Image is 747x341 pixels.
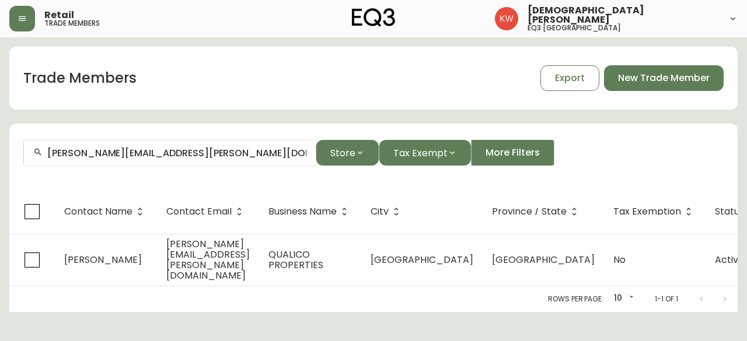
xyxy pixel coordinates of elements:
[64,208,132,215] span: Contact Name
[330,146,355,160] span: Store
[44,20,100,27] h5: trade members
[379,140,471,166] button: Tax Exempt
[492,253,595,266] span: [GEOGRAPHIC_DATA]
[618,72,710,85] span: New Trade Member
[608,289,636,308] div: 10
[268,248,323,272] span: QUALICO PROPERTIES
[715,208,744,215] span: Status
[495,7,518,30] img: f33162b67396b0982c40ce2a87247151
[715,253,744,266] span: Active
[528,6,719,24] span: [DEMOGRAPHIC_DATA][PERSON_NAME]
[548,294,603,304] p: Rows per page:
[44,10,74,20] span: Retail
[528,24,621,31] h5: eq3 [GEOGRAPHIC_DATA]
[492,206,582,217] span: Province / State
[613,208,681,215] span: Tax Exemption
[555,72,585,85] span: Export
[371,253,473,266] span: [GEOGRAPHIC_DATA]
[540,65,599,91] button: Export
[471,140,554,166] button: More Filters
[393,146,448,160] span: Tax Exempt
[352,8,395,27] img: logo
[316,140,379,166] button: Store
[613,206,696,217] span: Tax Exemption
[23,68,137,88] h1: Trade Members
[166,206,247,217] span: Contact Email
[268,206,352,217] span: Business Name
[655,294,678,304] p: 1-1 of 1
[371,206,404,217] span: City
[492,208,567,215] span: Province / State
[486,146,540,159] span: More Filters
[268,208,337,215] span: Business Name
[64,253,142,266] span: [PERSON_NAME]
[166,208,232,215] span: Contact Email
[166,237,250,282] span: [PERSON_NAME][EMAIL_ADDRESS][PERSON_NAME][DOMAIN_NAME]
[64,206,148,217] span: Contact Name
[604,65,724,91] button: New Trade Member
[613,253,626,266] span: No
[47,147,306,159] input: Search
[371,208,389,215] span: City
